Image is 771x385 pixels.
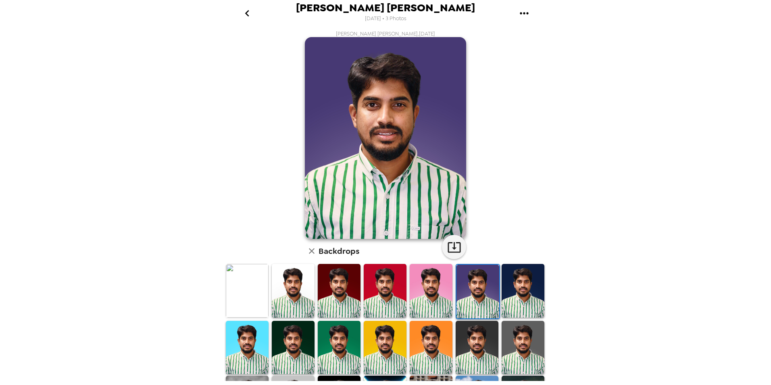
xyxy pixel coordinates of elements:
[305,37,466,239] img: user
[365,13,406,24] span: [DATE] • 3 Photos
[336,30,435,37] span: [PERSON_NAME] [PERSON_NAME] , [DATE]
[319,245,359,257] h6: Backdrops
[226,264,269,317] img: Original
[296,2,475,13] span: [PERSON_NAME] [PERSON_NAME]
